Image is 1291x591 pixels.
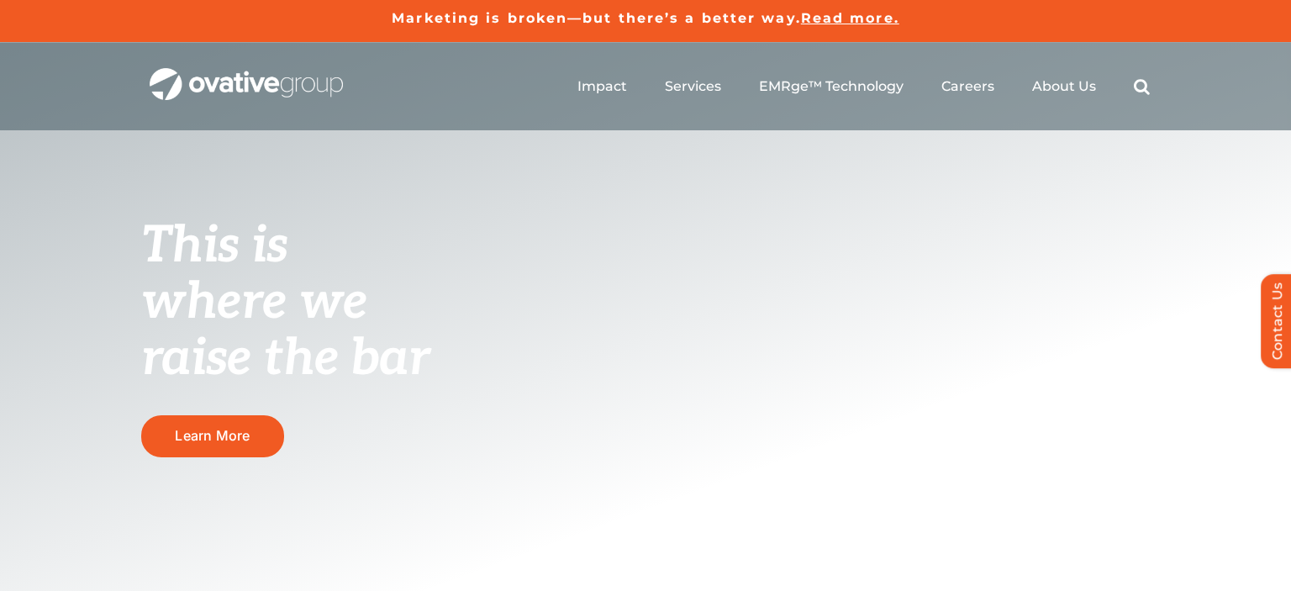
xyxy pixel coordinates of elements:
a: About Us [1032,78,1096,95]
a: Search [1134,78,1150,95]
a: Read more. [801,10,899,26]
a: Impact [577,78,627,95]
a: OG_Full_horizontal_WHT [150,66,343,82]
a: EMRge™ Technology [759,78,904,95]
nav: Menu [577,60,1150,113]
a: Careers [941,78,994,95]
span: where we raise the bar [141,272,429,389]
a: Marketing is broken—but there’s a better way. [392,10,801,26]
span: Learn More [175,428,250,444]
span: This is [141,216,287,277]
a: Learn More [141,415,284,456]
a: Services [665,78,721,95]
